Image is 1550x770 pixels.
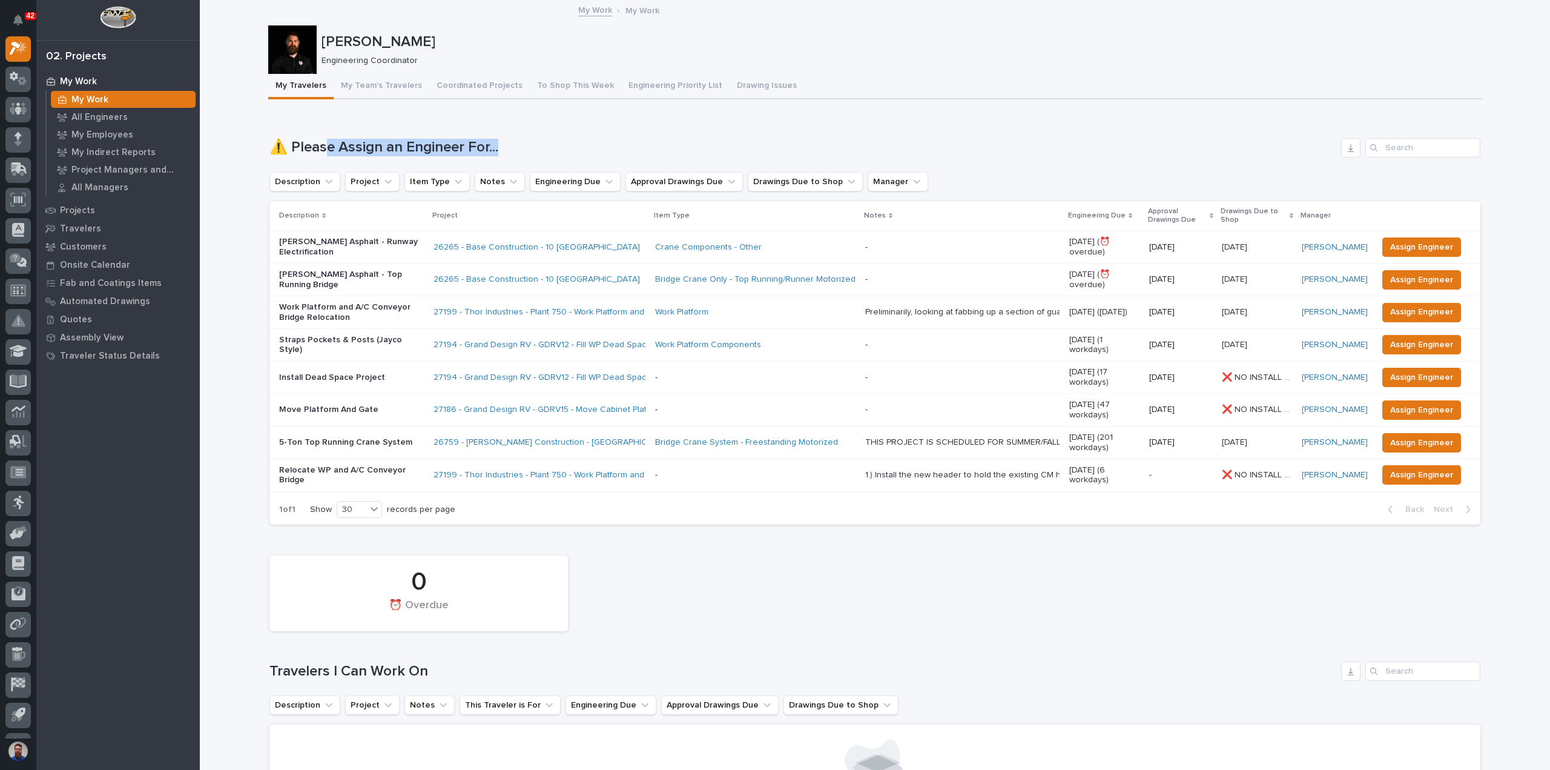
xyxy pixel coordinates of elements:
p: Straps Pockets & Posts (Jayco Style) [279,335,424,356]
p: Project Managers and Engineers [71,165,191,176]
p: - [655,470,856,480]
div: 1.) Install the new header to hold the existing CM hoist that supports the A/C conveyor bridge cu... [865,470,1060,480]
button: Approval Drawings Due [661,695,779,715]
a: Fab and Coatings Items [36,274,200,292]
button: Manager [868,172,928,191]
p: Engineering Coordinator [322,56,1472,66]
p: [DATE] [1222,305,1250,317]
p: [DATE] [1149,405,1212,415]
p: My Work [60,76,97,87]
p: Engineering Due [1068,209,1126,222]
p: [DATE] ([DATE]) [1069,307,1139,317]
span: Next [1434,504,1460,515]
p: [DATE] [1222,337,1250,350]
span: Assign Engineer [1390,337,1453,352]
span: Assign Engineer [1390,305,1453,319]
a: My Employees [47,126,200,143]
p: [DATE] [1222,435,1250,448]
button: My Travelers [268,74,334,99]
a: [PERSON_NAME] [1302,470,1368,480]
p: [DATE] (⏰ overdue) [1069,270,1139,290]
p: Customers [60,242,107,253]
button: Assign Engineer [1382,465,1461,485]
p: All Engineers [71,112,128,123]
p: [DATE] (17 workdays) [1069,367,1139,388]
a: Traveler Status Details [36,347,200,365]
p: - [655,373,856,383]
button: Next [1429,504,1480,515]
div: - [865,274,868,285]
p: All Managers [71,182,128,193]
p: [DATE] [1149,437,1212,448]
tr: Work Platform and A/C Conveyor Bridge Relocation27199 - Thor Industries - Plant 750 - Work Platfo... [269,296,1480,329]
p: [PERSON_NAME] [322,33,1477,51]
div: - [865,373,868,383]
input: Search [1365,138,1480,158]
a: Quotes [36,310,200,328]
p: Approval Drawings Due [1148,205,1207,227]
a: Onsite Calendar [36,256,200,274]
p: [DATE] [1149,373,1212,383]
button: Description [269,695,340,715]
a: 27194 - Grand Design RV - GDRV12 - Fill WP Dead Space For Short Units [434,373,711,383]
a: 26759 - [PERSON_NAME] Construction - [GEOGRAPHIC_DATA] Department 5T Bridge Crane [434,437,791,448]
a: [PERSON_NAME] [1302,307,1368,317]
button: Drawings Due to Shop [748,172,863,191]
p: 5-Ton Top Running Crane System [279,437,424,448]
p: Relocate WP and A/C Conveyor Bridge [279,465,424,486]
div: Notifications42 [15,15,31,34]
p: [DATE] [1149,274,1212,285]
button: Drawings Due to Shop [783,695,899,715]
tr: Relocate WP and A/C Conveyor Bridge27199 - Thor Industries - Plant 750 - Work Platform and A/C Co... [269,459,1480,492]
a: [PERSON_NAME] [1302,437,1368,448]
a: 26265 - Base Construction - 10 [GEOGRAPHIC_DATA] [434,274,640,285]
a: Bridge Crane Only - Top Running/Runner Motorized [655,274,856,285]
a: Customers [36,237,200,256]
a: My Work [36,72,200,90]
div: - [865,242,868,253]
button: Notes [404,695,455,715]
button: My Team's Travelers [334,74,429,99]
p: ❌ NO INSTALL DATE! [1222,370,1294,383]
a: My Work [47,91,200,108]
div: 02. Projects [46,50,107,64]
p: [DATE] (47 workdays) [1069,400,1139,420]
p: Show [310,505,332,515]
div: THIS PROJECT IS SCHEDULED FOR SUMMER/FALL OF 2026 [865,437,1060,448]
a: [PERSON_NAME] [1302,274,1368,285]
button: Project [345,695,400,715]
a: [PERSON_NAME] [1302,373,1368,383]
a: [PERSON_NAME] [1302,405,1368,415]
a: My Indirect Reports [47,144,200,161]
tr: [PERSON_NAME] Asphalt - Runway Electrification26265 - Base Construction - 10 [GEOGRAPHIC_DATA] Cr... [269,231,1480,264]
p: Manager [1301,209,1331,222]
p: 1 of 1 [269,495,305,525]
button: Assign Engineer [1382,270,1461,290]
a: Travelers [36,219,200,237]
span: Assign Engineer [1390,370,1453,385]
p: Drawings Due to Shop [1221,205,1286,227]
p: My Employees [71,130,133,141]
a: 26265 - Base Construction - 10 [GEOGRAPHIC_DATA] [434,242,640,253]
input: Search [1365,662,1480,681]
p: My Work [625,3,659,16]
button: Assign Engineer [1382,303,1461,322]
p: Notes [864,209,886,222]
h1: ⚠️ Please Assign an Engineer For... [269,139,1336,156]
p: Quotes [60,314,92,325]
a: Crane Components - Other [655,242,762,253]
a: Work Platform [655,307,708,317]
p: ❌ NO INSTALL DATE! [1222,402,1294,415]
a: Bridge Crane System - Freestanding Motorized [655,437,838,448]
a: 27199 - Thor Industries - Plant 750 - Work Platform and A/C Conveyor Relocation [434,307,746,317]
p: Project [432,209,458,222]
p: Description [279,209,319,222]
button: To Shop This Week [530,74,621,99]
p: Assembly View [60,333,124,344]
p: [DATE] (⏰ overdue) [1069,237,1139,257]
a: 27199 - Thor Industries - Plant 750 - Work Platform and A/C Conveyor Relocation [434,470,746,480]
a: All Managers [47,179,200,196]
a: Project Managers and Engineers [47,161,200,178]
p: records per page [387,505,455,515]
